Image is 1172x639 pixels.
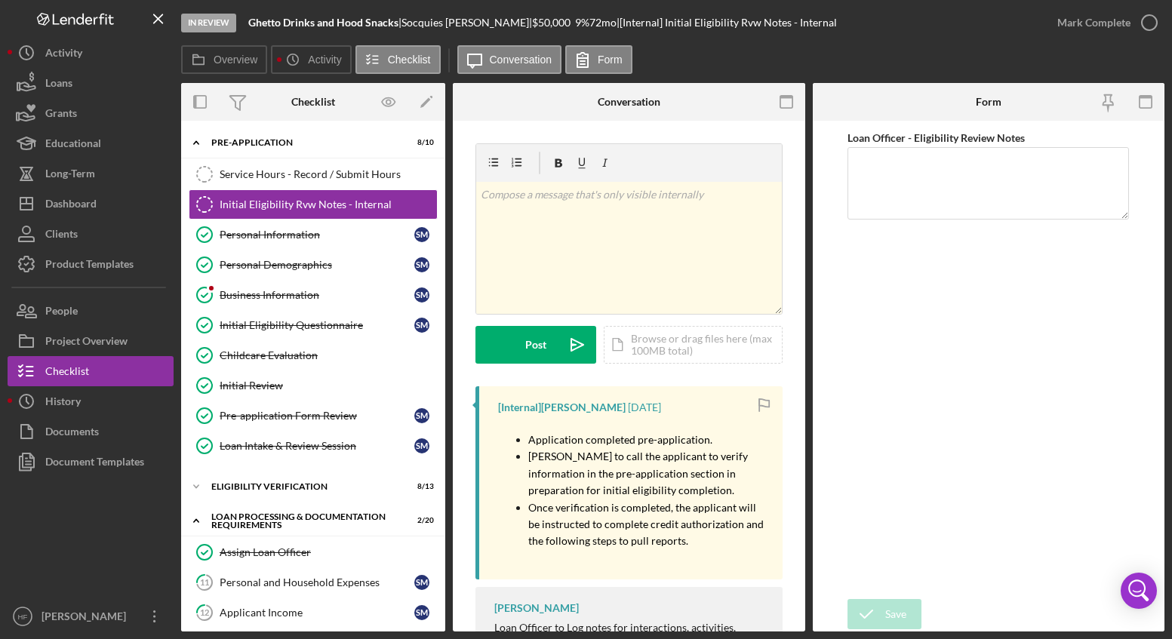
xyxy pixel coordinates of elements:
label: Form [598,54,623,66]
button: HF[PERSON_NAME] [8,601,174,631]
div: S M [414,227,429,242]
button: Documents [8,416,174,447]
button: Overview [181,45,267,74]
button: Product Templates [8,249,174,279]
a: Business InformationSM [189,280,438,310]
div: Childcare Evaluation [220,349,437,361]
div: S M [414,575,429,590]
a: 12Applicant IncomeSM [189,598,438,628]
a: Initial Review [189,370,438,401]
div: 8 / 10 [407,138,434,147]
div: Loan Processing & Documentation Requirements [211,512,396,530]
div: 9 % [575,17,589,29]
a: 11Personal and Household ExpensesSM [189,567,438,598]
div: Loan Intake & Review Session [220,440,414,452]
div: Pre-application Form Review [220,410,414,422]
div: Project Overview [45,326,128,360]
a: Pre-application Form ReviewSM [189,401,438,431]
a: Personal DemographicsSM [189,250,438,280]
div: People [45,296,78,330]
div: Assign Loan Officer [220,546,437,558]
button: Activity [271,45,351,74]
div: | [Internal] Initial Eligibility Rvw Notes - Internal [617,17,837,29]
a: Long-Term [8,158,174,189]
time: 2025-07-21 20:56 [628,401,661,413]
div: Personal Information [220,229,414,241]
div: Open Intercom Messenger [1121,573,1157,609]
button: People [8,296,174,326]
div: S M [414,318,429,333]
div: Service Hours - Record / Submit Hours [220,168,437,180]
div: Initial Review [220,379,437,392]
a: Clients [8,219,174,249]
div: Product Templates [45,249,134,283]
button: Project Overview [8,326,174,356]
div: [PERSON_NAME] [38,601,136,635]
a: Service Hours - Record / Submit Hours [189,159,438,189]
div: Save [885,599,906,629]
div: S M [414,605,429,620]
div: S M [414,408,429,423]
div: 72 mo [589,17,617,29]
div: 8 / 13 [407,482,434,491]
button: Dashboard [8,189,174,219]
button: Mark Complete [1042,8,1164,38]
div: Mark Complete [1057,8,1130,38]
div: Pre-Application [211,138,396,147]
text: HF [18,613,28,621]
div: History [45,386,81,420]
a: Childcare Evaluation [189,340,438,370]
button: Checklist [355,45,441,74]
button: Checklist [8,356,174,386]
div: S M [414,438,429,453]
div: Post [525,326,546,364]
button: Educational [8,128,174,158]
tspan: 12 [200,607,209,617]
button: Post [475,326,596,364]
div: Checklist [45,356,89,390]
div: Loans [45,68,72,102]
div: Personal Demographics [220,259,414,271]
div: Checklist [291,96,335,108]
div: Grants [45,98,77,132]
div: Conversation [598,96,660,108]
div: S M [414,287,429,303]
a: Initial Eligibility Rvw Notes - Internal [189,189,438,220]
button: Conversation [457,45,562,74]
div: In Review [181,14,236,32]
button: Grants [8,98,174,128]
div: S M [414,257,429,272]
label: Checklist [388,54,431,66]
tspan: 11 [200,577,209,587]
div: Initial Eligibility Rvw Notes - Internal [220,198,437,210]
a: Document Templates [8,447,174,477]
button: Save [847,599,921,629]
b: Ghetto Drinks and Hood Snacks [248,16,398,29]
mark: Application completed pre-application. [528,433,712,446]
div: Form [976,96,1001,108]
mark: [PERSON_NAME] to call the applicant to verify information in the pre-application section in prepa... [528,450,750,496]
a: Activity [8,38,174,68]
a: Initial Eligibility QuestionnaireSM [189,310,438,340]
button: Loans [8,68,174,98]
button: Form [565,45,632,74]
div: Document Templates [45,447,144,481]
mark: Once verification is completed, the applicant will be instructed to complete credit authorization... [528,501,766,548]
a: Personal InformationSM [189,220,438,250]
a: Loan Intake & Review SessionSM [189,431,438,461]
div: Long-Term [45,158,95,192]
button: History [8,386,174,416]
div: Socquies [PERSON_NAME] | [401,17,532,29]
div: 2 / 20 [407,516,434,525]
div: [Internal] [PERSON_NAME] [498,401,626,413]
label: Loan Officer - Eligibility Review Notes [847,131,1025,144]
